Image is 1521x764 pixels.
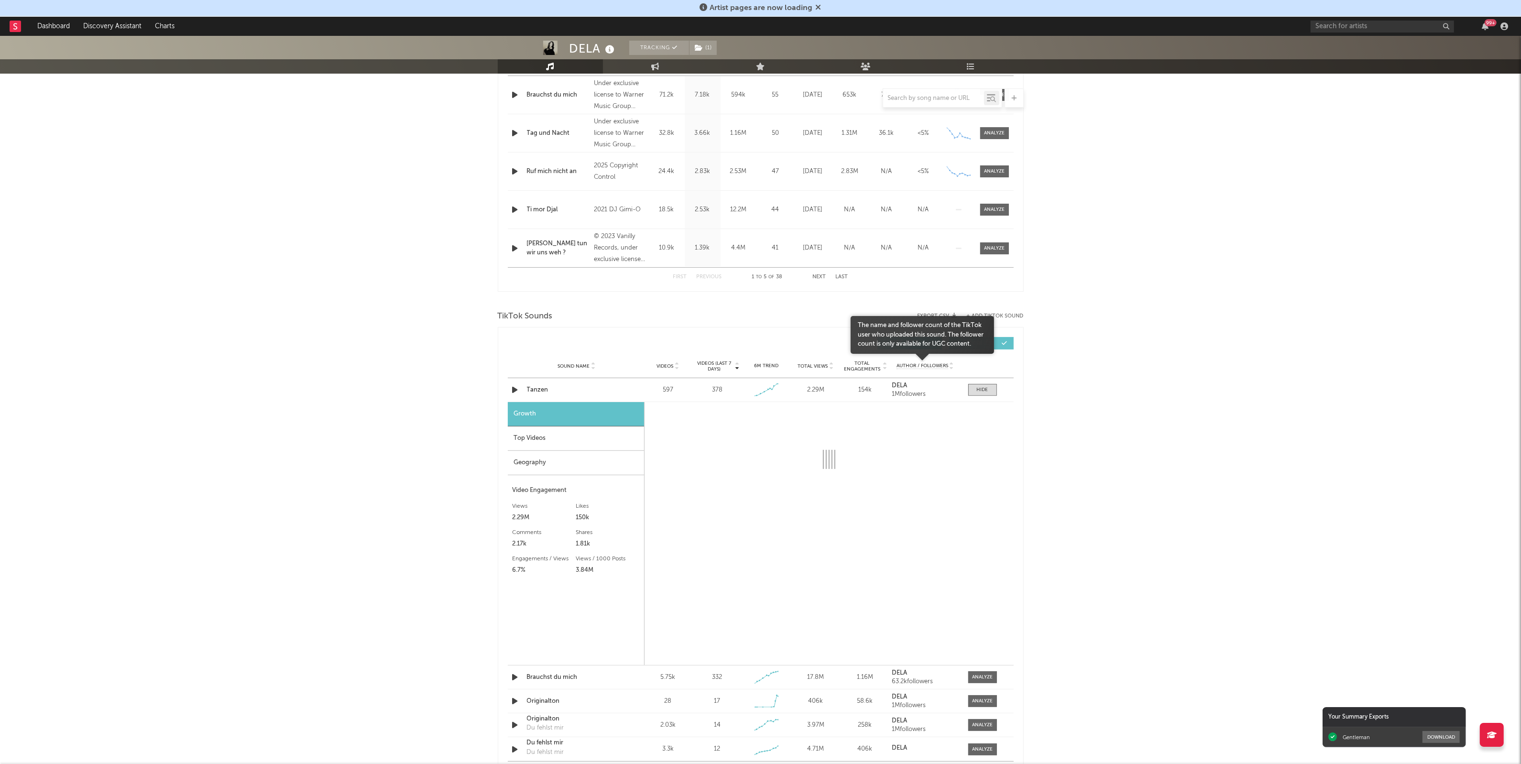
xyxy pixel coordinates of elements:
[508,402,644,426] div: Growth
[594,204,646,216] div: 2021 DJ Gimi-O
[892,382,958,389] a: DELA
[576,501,639,512] div: Likes
[813,274,826,280] button: Next
[687,243,718,253] div: 1.39k
[651,167,682,176] div: 24.4k
[697,274,722,280] button: Previous
[576,538,639,550] div: 1.81k
[797,129,829,138] div: [DATE]
[513,527,576,538] div: Comments
[793,697,838,706] div: 406k
[908,129,940,138] div: <5%
[569,41,617,56] div: DELA
[513,485,639,496] div: Video Engagement
[508,451,644,475] div: Geography
[892,382,907,389] strong: DELA
[646,720,690,730] div: 2.03k
[651,205,682,215] div: 18.5k
[527,385,627,395] a: Tanzen
[594,231,646,265] div: © 2023 Vanilly Records, under exclusive license to Universal Music GmbH
[908,243,940,253] div: N/A
[513,565,576,576] div: 6.7%
[527,239,590,258] div: [PERSON_NAME] tun wir uns weh ?
[797,243,829,253] div: [DATE]
[871,129,903,138] div: 36.1k
[892,391,958,398] div: 1M followers
[858,321,987,349] div: The name and follower count of the TikTok user who uploaded this sound. The follower count is onl...
[513,501,576,512] div: Views
[646,697,690,706] div: 28
[1423,731,1460,743] button: Download
[576,565,639,576] div: 3.84M
[1485,19,1497,26] div: 99 +
[498,311,553,322] span: TikTok Sounds
[689,41,717,55] span: ( 1 )
[723,205,754,215] div: 12.2M
[527,723,564,733] div: Du fehlst mir
[798,363,828,369] span: Total Views
[527,205,590,215] a: Ti mor Djal
[687,167,718,176] div: 2.83k
[892,702,958,709] div: 1M followers
[892,745,907,751] strong: DELA
[836,274,848,280] button: Last
[527,748,564,757] div: Du fehlst mir
[883,95,984,102] input: Search by song name or URL
[710,4,813,12] span: Artist pages are now loading
[834,129,866,138] div: 1.31M
[759,129,792,138] div: 50
[527,129,590,138] div: Tag und Nacht
[834,167,866,176] div: 2.83M
[723,243,754,253] div: 4.4M
[527,167,590,176] div: Ruf mich nicht an
[714,697,720,706] div: 17
[723,167,754,176] div: 2.53M
[513,538,576,550] div: 2.17k
[651,243,682,253] div: 10.9k
[892,718,958,724] a: DELA
[689,41,717,55] button: (1)
[897,363,948,369] span: Author / Followers
[594,160,646,183] div: 2025 Copyright Control
[892,745,958,752] a: DELA
[834,205,866,215] div: N/A
[843,360,881,372] span: Total Engagements
[646,744,690,754] div: 3.3k
[793,720,838,730] div: 3.97M
[871,205,903,215] div: N/A
[527,738,627,748] a: Du fehlst mir
[646,673,690,682] div: 5.75k
[908,167,940,176] div: <5%
[508,426,644,451] div: Top Videos
[1323,707,1466,727] div: Your Summary Exports
[1311,21,1454,33] input: Search for artists
[871,243,903,253] div: N/A
[687,129,718,138] div: 3.66k
[741,272,794,283] div: 1 5 38
[695,360,733,372] span: Videos (last 7 days)
[1482,22,1488,30] button: 99+
[892,726,958,733] div: 1M followers
[892,694,907,700] strong: DELA
[673,274,687,280] button: First
[793,744,838,754] div: 4.71M
[843,697,887,706] div: 58.6k
[657,363,674,369] span: Videos
[793,673,838,682] div: 17.8M
[723,129,754,138] div: 1.16M
[843,744,887,754] div: 406k
[527,714,627,724] a: Originalton
[31,17,77,36] a: Dashboard
[527,673,627,682] div: Brauchst du mich
[576,512,639,524] div: 150k
[576,553,639,565] div: Views / 1000 Posts
[759,243,792,253] div: 41
[148,17,181,36] a: Charts
[843,673,887,682] div: 1.16M
[629,41,689,55] button: Tracking
[527,697,627,706] a: Originalton
[834,243,866,253] div: N/A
